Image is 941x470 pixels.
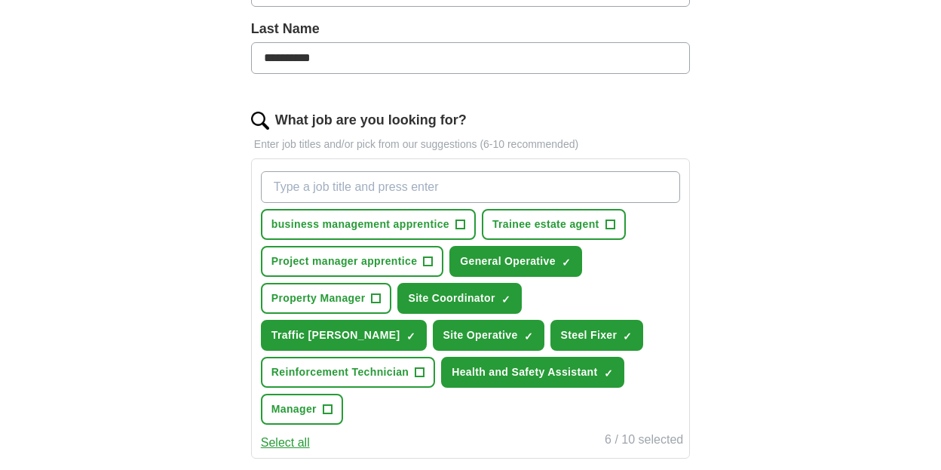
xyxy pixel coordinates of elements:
[261,283,392,314] button: Property Manager
[452,364,597,380] span: Health and Safety Assistant
[251,112,269,130] img: search.png
[271,217,449,232] span: business management apprentice
[261,209,476,240] button: business management apprentice
[271,253,418,269] span: Project manager apprentice
[408,290,495,306] span: Site Coordinator
[271,364,409,380] span: Reinforcement Technician
[492,217,599,232] span: Trainee estate agent
[271,290,366,306] span: Property Manager
[443,327,518,343] span: Site Operative
[501,293,510,306] span: ✓
[460,253,556,269] span: General Operative
[261,434,310,452] button: Select all
[605,431,683,452] div: 6 / 10 selected
[251,137,690,152] p: Enter job titles and/or pick from our suggestions (6-10 recommended)
[271,401,317,417] span: Manager
[433,320,544,351] button: Site Operative✓
[261,394,343,425] button: Manager
[275,110,467,131] label: What job are you looking for?
[261,357,435,388] button: Reinforcement Technician
[561,327,618,343] span: Steel Fixer
[482,209,626,240] button: Trainee estate agent
[251,19,690,39] label: Last Name
[449,246,582,277] button: General Operative✓
[406,330,415,343] span: ✓
[562,257,571,269] span: ✓
[261,246,444,277] button: Project manager apprentice
[261,171,680,203] input: Type a job title and press enter
[397,283,521,314] button: Site Coordinator✓
[271,327,400,343] span: Traffic [PERSON_NAME]
[261,320,427,351] button: Traffic [PERSON_NAME]✓
[550,320,644,351] button: Steel Fixer✓
[524,330,533,343] span: ✓
[604,367,613,379] span: ✓
[441,357,624,388] button: Health and Safety Assistant✓
[623,330,632,343] span: ✓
